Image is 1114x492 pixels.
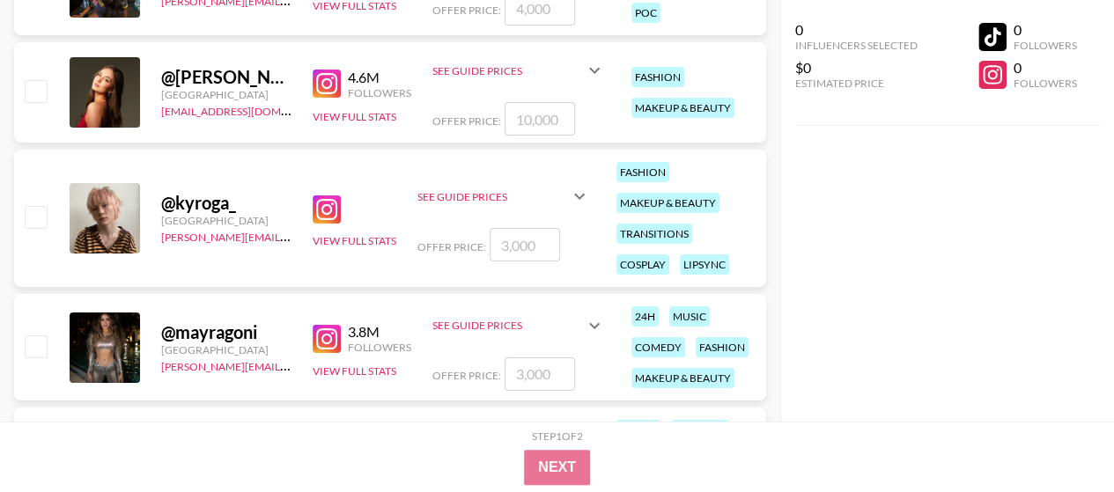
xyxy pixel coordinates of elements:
[417,240,486,253] span: Offer Price:
[348,69,411,86] div: 4.6M
[505,102,575,136] input: 10,000
[432,369,501,382] span: Offer Price:
[1026,404,1093,471] iframe: Drift Widget Chat Controller
[313,195,341,224] img: Instagram
[680,254,729,275] div: lipsync
[795,59,918,77] div: $0
[532,430,583,443] div: Step 1 of 2
[524,450,590,485] button: Next
[417,175,590,217] div: See Guide Prices
[795,39,918,52] div: Influencers Selected
[631,67,684,87] div: fashion
[631,3,660,23] div: poc
[631,98,734,118] div: makeup & beauty
[348,341,411,354] div: Followers
[696,337,749,357] div: fashion
[348,323,411,341] div: 3.8M
[631,368,734,388] div: makeup & beauty
[161,192,291,214] div: @ kyroga_
[432,49,605,92] div: See Guide Prices
[616,420,660,440] div: family
[161,66,291,88] div: @ [PERSON_NAME].[PERSON_NAME]
[432,4,501,17] span: Offer Price:
[795,77,918,90] div: Estimated Price
[432,64,584,77] div: See Guide Prices
[1014,39,1077,52] div: Followers
[161,88,291,101] div: [GEOGRAPHIC_DATA]
[432,114,501,128] span: Offer Price:
[313,110,396,123] button: View Full Stats
[616,254,669,275] div: cosplay
[313,70,341,98] img: Instagram
[631,337,685,357] div: comedy
[616,224,692,244] div: transitions
[490,228,560,261] input: 3,000
[631,306,659,327] div: 24h
[313,325,341,353] img: Instagram
[161,321,291,343] div: @ mayragoni
[161,101,338,118] a: [EMAIL_ADDRESS][DOMAIN_NAME]
[417,190,569,203] div: See Guide Prices
[348,86,411,99] div: Followers
[313,234,396,247] button: View Full Stats
[161,356,422,373] a: [PERSON_NAME][EMAIL_ADDRESS][DOMAIN_NAME]
[671,420,729,440] div: lifestyle
[313,364,396,378] button: View Full Stats
[161,343,291,356] div: [GEOGRAPHIC_DATA]
[795,21,918,39] div: 0
[161,227,422,244] a: [PERSON_NAME][EMAIL_ADDRESS][DOMAIN_NAME]
[505,357,575,391] input: 3,000
[669,306,710,327] div: music
[432,305,605,347] div: See Guide Prices
[1014,59,1077,77] div: 0
[161,214,291,227] div: [GEOGRAPHIC_DATA]
[616,162,669,182] div: fashion
[417,418,590,460] div: See Guide Prices
[432,319,584,332] div: See Guide Prices
[1014,77,1077,90] div: Followers
[616,193,719,213] div: makeup & beauty
[1014,21,1077,39] div: 0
